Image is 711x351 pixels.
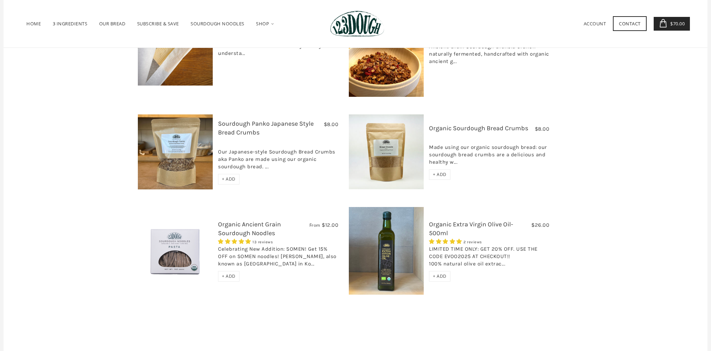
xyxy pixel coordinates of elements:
a: 3 Ingredients [47,11,93,37]
img: Organic Extra Virgin Olive Oil-500ml [349,207,424,295]
a: Contact [613,16,647,31]
img: Sourdough Panko Japanese Style Bread Crumbs [138,114,213,189]
div: + ADD [218,271,239,282]
span: 5.00 stars [429,238,463,245]
a: Sourdough Panko Japanese Style Bread Crumbs [218,120,314,136]
span: $26.00 [531,222,549,228]
a: Organic Extra Virgin Olive Oil-500ml [429,220,513,237]
span: $12.00 [322,222,338,228]
a: $70.00 [654,17,690,31]
span: 4.85 stars [218,238,252,245]
div: Celebrating New Addition: SOMEN! Get 15% OFF on SOMEN noodles! [PERSON_NAME], also known as [GEOG... [218,245,338,271]
span: + ADD [222,273,236,279]
div: + ADD [429,271,450,282]
span: 2 reviews [463,240,482,244]
span: 3 Ingredients [53,20,88,27]
div: Ancient Grain Sourdough Granola Crunch — naturally fermented, handcrafted with organic ancient g... [429,36,549,69]
div: Our Japanese-style Sourdough Bread Crumbs aka Panko are made using our organic sourdough bread. ... [218,141,338,174]
span: + ADD [222,176,236,182]
span: + ADD [433,171,447,177]
span: 13 reviews [252,240,273,244]
span: Home [26,20,41,27]
a: Subscribe & Save [132,11,184,37]
a: Shop [251,11,280,37]
span: From [309,222,320,228]
span: $8.00 [324,121,339,127]
div: LIMITED TIME ONLY: GET 20% OFF. USE THE CODE EVOO2025 AT CHECKOUT!! 100% natural olive oil extrac... [429,245,549,271]
img: Organic Ancient Grain Sourdough Noodles [138,213,213,288]
span: Our Bread [99,20,126,27]
a: Our Bread [94,11,131,37]
span: + ADD [433,273,447,279]
span: $8.00 [535,126,550,132]
span: $70.00 [668,20,685,27]
span: SOURDOUGH NOODLES [191,20,244,27]
a: Organic Ancient Grain Sourdough Noodles [218,220,281,237]
a: Organic Sourdough Bread Crumbs [429,124,528,132]
img: Organic Sourdough Bread Crumbs [349,114,424,189]
div: + ADD [218,174,239,184]
span: Shop [256,20,269,27]
img: 123Dough Bakery [330,11,384,37]
span: Subscribe & Save [137,20,179,27]
nav: Primary [21,11,280,37]
div: Made using our organic sourdough bread: our sourdough bread crumbs are a delicious and healthy w... [429,136,549,169]
a: Account [584,20,606,27]
a: SOURDOUGH NOODLES [185,11,250,37]
a: Home [21,11,46,37]
div: + ADD [429,169,450,180]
